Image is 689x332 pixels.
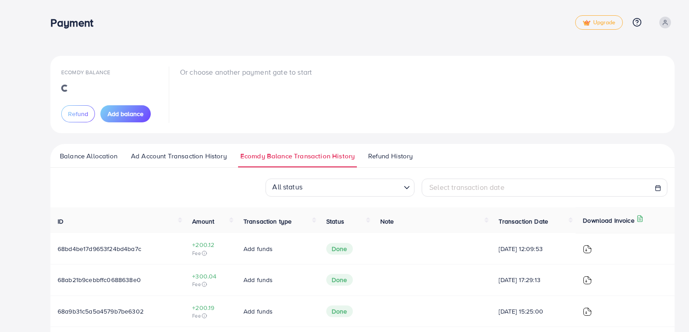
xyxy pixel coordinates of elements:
span: [DATE] 15:25:00 [499,307,568,316]
span: Transaction Date [499,217,548,226]
span: +300.04 [192,272,229,281]
span: 68a9b31c5a5a4579b7be6302 [58,307,144,316]
span: Fee [192,312,229,319]
span: 68bd4be17d9653f24bd4ba7c [58,244,141,253]
button: Add balance [100,105,151,122]
span: 68ab21b9cebbffc0688638e0 [58,275,141,284]
img: ic-download-invoice.1f3c1b55.svg [583,276,592,285]
span: Fee [192,281,229,288]
button: Refund [61,105,95,122]
span: Add balance [108,109,144,118]
span: Done [326,243,353,255]
span: +200.12 [192,240,229,249]
span: Upgrade [583,19,615,26]
span: Add funds [243,244,273,253]
div: Search for option [266,179,414,197]
span: Ecomdy Balance Transaction History [240,151,355,161]
span: Done [326,305,353,317]
span: [DATE] 12:09:53 [499,244,568,253]
p: Or choose another payment gate to start [180,67,312,77]
span: Fee [192,250,229,257]
span: Done [326,274,353,286]
span: +200.19 [192,303,229,312]
img: ic-download-invoice.1f3c1b55.svg [583,245,592,254]
span: Add funds [243,307,273,316]
p: Download Invoice [583,215,635,226]
span: Status [326,217,344,226]
span: All status [270,179,304,194]
span: Ecomdy Balance [61,68,110,76]
img: tick [583,20,590,26]
span: Balance Allocation [60,151,117,161]
a: tickUpgrade [575,15,623,30]
img: ic-download-invoice.1f3c1b55.svg [583,307,592,316]
span: ID [58,217,63,226]
h3: Payment [50,16,100,29]
span: Amount [192,217,214,226]
span: Select transaction date [429,182,504,192]
span: Add funds [243,275,273,284]
span: Ad Account Transaction History [131,151,227,161]
span: Refund History [368,151,413,161]
span: [DATE] 17:29:13 [499,275,568,284]
span: Transaction type [243,217,292,226]
span: Note [380,217,394,226]
input: Search for option [305,180,400,194]
span: Refund [68,109,88,118]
